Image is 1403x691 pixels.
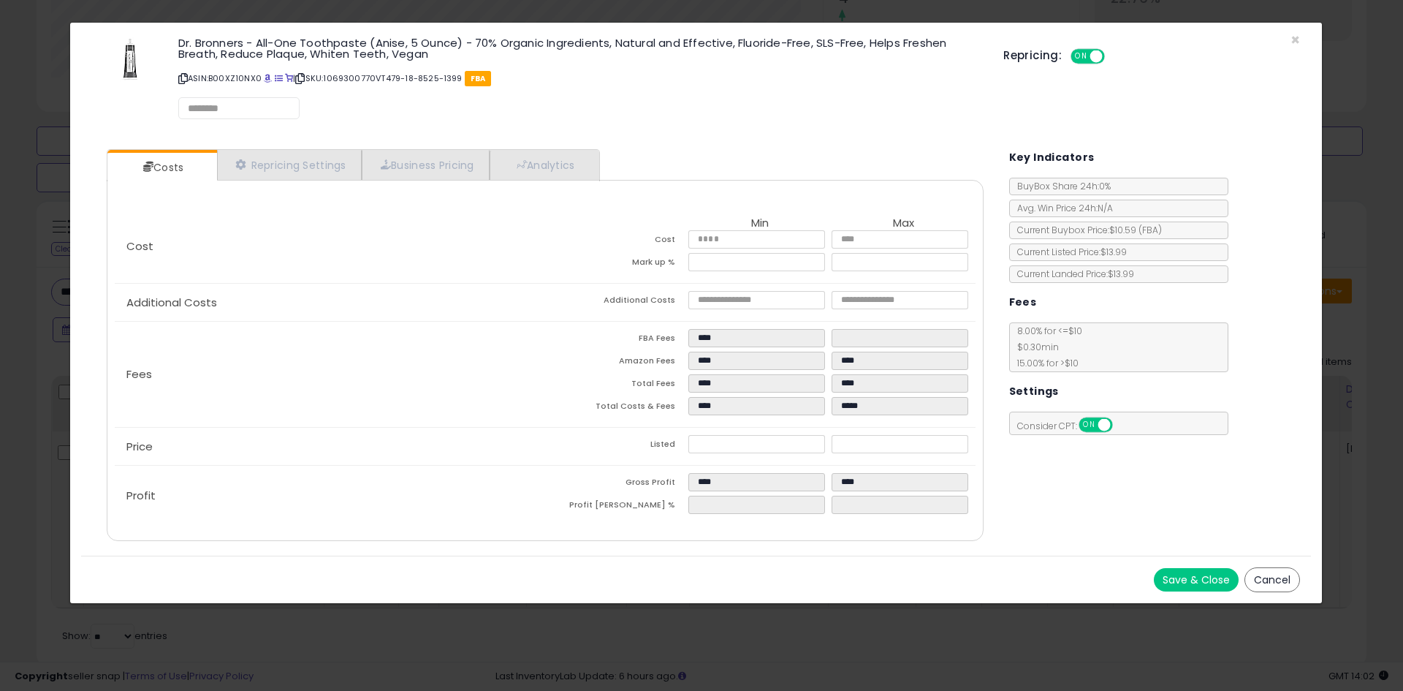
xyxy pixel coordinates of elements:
[490,150,598,180] a: Analytics
[1010,325,1082,369] span: 8.00 % for <= $10
[1103,50,1126,63] span: OFF
[1009,382,1059,401] h5: Settings
[1010,357,1079,369] span: 15.00 % for > $10
[1010,202,1113,214] span: Avg. Win Price 24h: N/A
[1009,293,1037,311] h5: Fees
[1010,246,1127,258] span: Current Listed Price: $13.99
[832,217,975,230] th: Max
[275,72,283,84] a: All offer listings
[1010,268,1134,280] span: Current Landed Price: $13.99
[1003,50,1062,61] h5: Repricing:
[1109,224,1162,236] span: $10.59
[1072,50,1090,63] span: ON
[178,67,981,90] p: ASIN: B00XZ10NX0 | SKU: 1069300770VT479-18-8525-1399
[115,441,545,453] p: Price
[1290,29,1300,50] span: ×
[115,241,545,252] p: Cost
[545,374,688,397] td: Total Fees
[545,496,688,518] td: Profit [PERSON_NAME] %
[1138,224,1162,236] span: ( FBA )
[115,369,545,380] p: Fees
[545,435,688,458] td: Listed
[545,291,688,314] td: Additional Costs
[688,217,832,230] th: Min
[115,490,545,502] p: Profit
[545,397,688,420] td: Total Costs & Fees
[285,72,293,84] a: Your listing only
[217,150,362,180] a: Repricing Settings
[115,297,545,309] p: Additional Costs
[107,153,216,182] a: Costs
[264,72,272,84] a: BuyBox page
[1010,224,1162,236] span: Current Buybox Price:
[545,230,688,253] td: Cost
[545,329,688,352] td: FBA Fees
[1110,419,1133,431] span: OFF
[545,352,688,374] td: Amazon Fees
[545,253,688,276] td: Mark up %
[108,37,152,81] img: 41FX87q2lBS._SL60_.jpg
[362,150,490,180] a: Business Pricing
[178,37,981,59] h3: Dr. Bronners - All-One Toothpaste (Anise, 5 Ounce) - 70% Organic Ingredients, Natural and Effecti...
[545,473,688,496] td: Gross Profit
[465,71,492,86] span: FBA
[1010,420,1132,432] span: Consider CPT:
[1009,148,1095,167] h5: Key Indicators
[1244,567,1300,592] button: Cancel
[1010,341,1059,353] span: $0.30 min
[1010,180,1111,192] span: BuyBox Share 24h: 0%
[1080,419,1098,431] span: ON
[1154,568,1239,592] button: Save & Close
